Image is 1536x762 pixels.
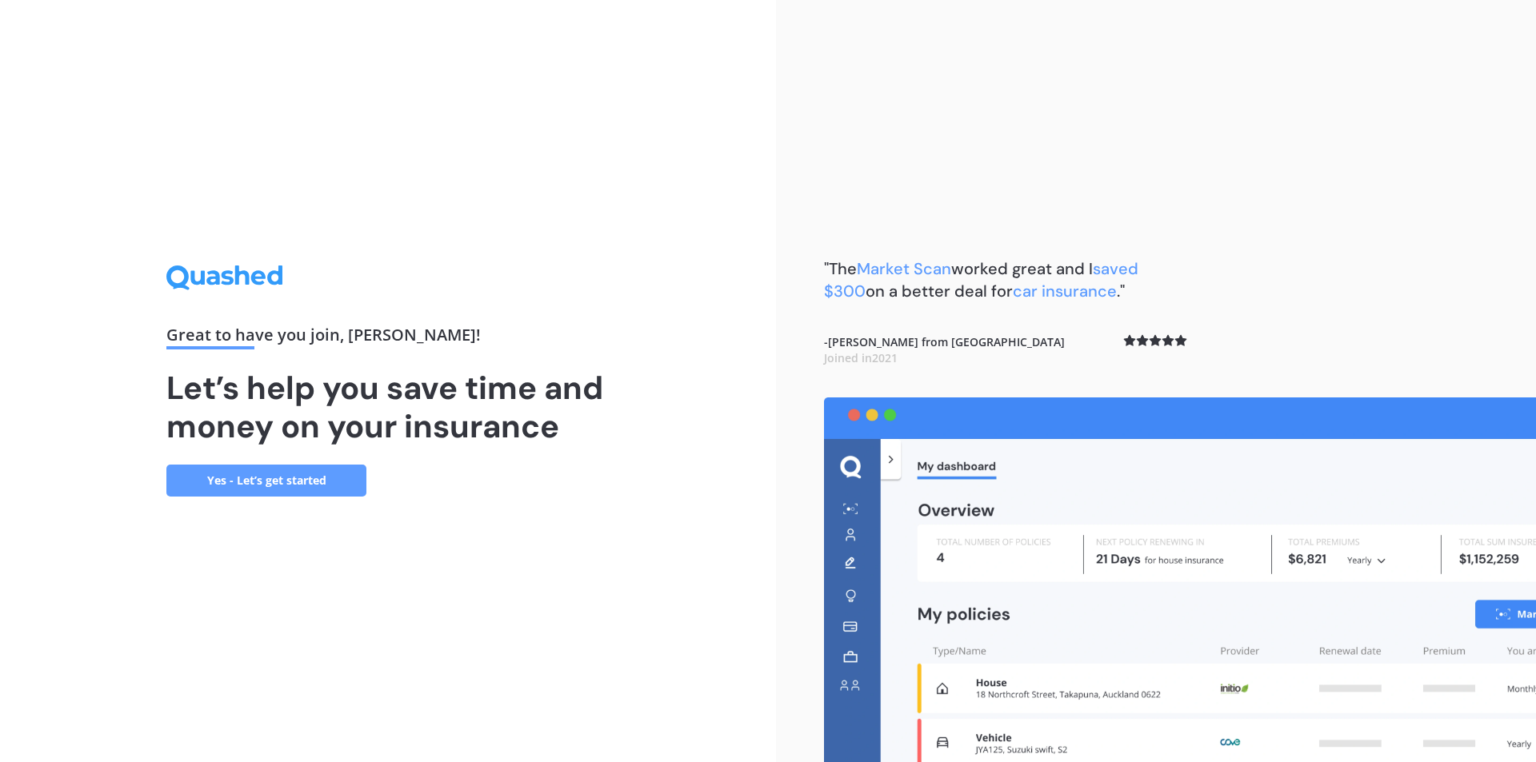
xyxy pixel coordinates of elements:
[166,465,366,497] a: Yes - Let’s get started
[824,397,1536,762] img: dashboard.webp
[1013,281,1117,301] span: car insurance
[166,327,610,349] div: Great to have you join , [PERSON_NAME] !
[824,258,1138,301] b: "The worked great and I on a better deal for ."
[824,350,898,365] span: Joined in 2021
[166,369,610,445] h1: Let’s help you save time and money on your insurance
[857,258,951,279] span: Market Scan
[824,258,1138,301] span: saved $300
[824,334,1065,365] b: - [PERSON_NAME] from [GEOGRAPHIC_DATA]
